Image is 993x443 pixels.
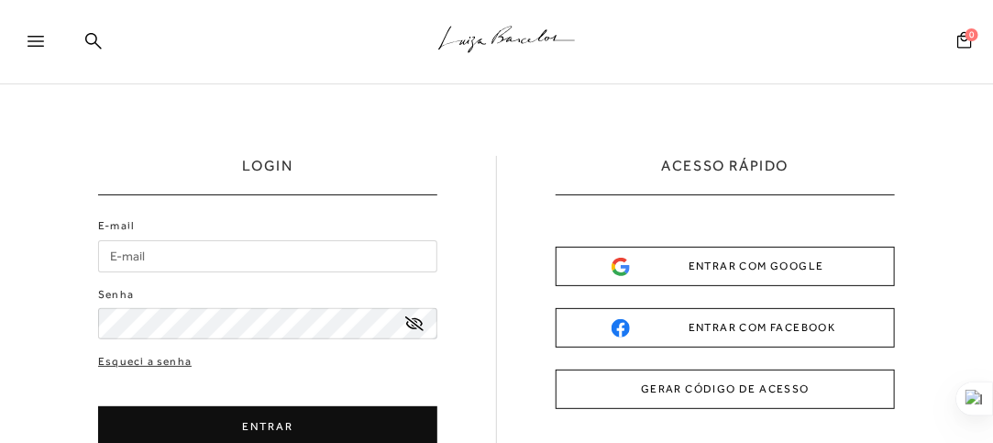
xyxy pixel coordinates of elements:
[98,240,437,272] input: E-mail
[952,30,977,55] button: 0
[612,318,839,338] div: ENTRAR COM FACEBOOK
[98,353,192,371] a: Esqueci a senha
[405,316,424,330] a: exibir senha
[556,308,895,348] button: ENTRAR COM FACEBOOK
[243,156,293,194] h1: LOGIN
[98,217,135,235] label: E-mail
[662,156,789,194] h2: ACESSO RÁPIDO
[965,28,978,41] span: 0
[612,257,839,276] div: ENTRAR COM GOOGLE
[556,370,895,409] button: GERAR CÓDIGO DE ACESSO
[98,286,134,304] label: Senha
[556,247,895,286] button: ENTRAR COM GOOGLE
